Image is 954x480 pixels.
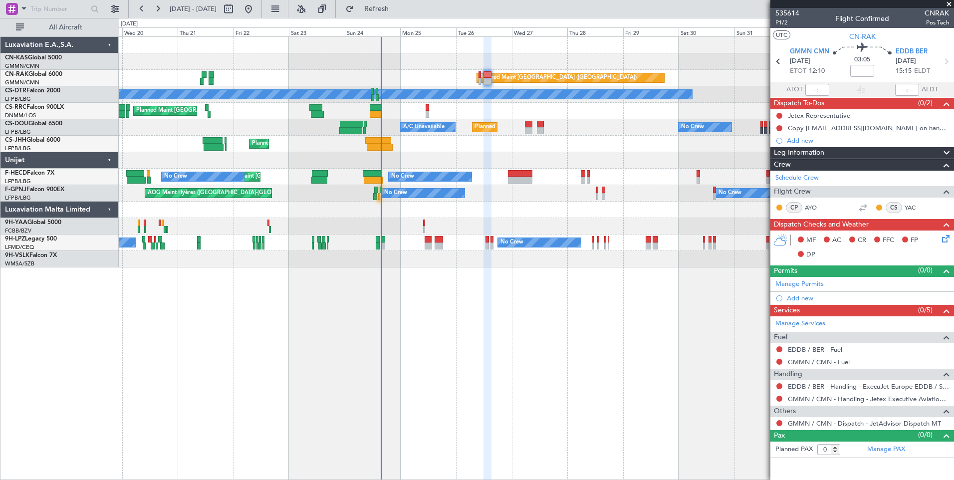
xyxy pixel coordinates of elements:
[775,8,799,18] span: 535614
[170,4,217,13] span: [DATE] - [DATE]
[252,136,409,151] div: Planned Maint [GEOGRAPHIC_DATA] ([GEOGRAPHIC_DATA])
[5,79,39,86] a: GMMN/CMN
[918,265,933,275] span: (0/0)
[734,27,790,36] div: Sun 31
[5,112,36,119] a: DNMM/LOS
[356,5,398,12] span: Refresh
[718,186,741,201] div: No Crew
[788,124,949,132] div: Copy [EMAIL_ADDRESS][DOMAIN_NAME] on handling requests
[775,279,824,289] a: Manage Permits
[5,170,27,176] span: F-HECD
[896,47,928,57] span: EDDB BER
[922,85,938,95] span: ALDT
[5,121,62,127] a: CS-DOUGlobal 6500
[809,66,825,76] span: 12:10
[867,445,905,455] a: Manage PAX
[775,18,799,27] span: P1/2
[5,194,31,202] a: LFPB/LBG
[679,27,734,36] div: Sat 30
[788,395,949,403] a: GMMN / CMN - Handling - Jetex Executive Aviation [GEOGRAPHIC_DATA] GMMN / CMN
[164,169,187,184] div: No Crew
[391,169,414,184] div: No Crew
[832,236,841,245] span: AC
[400,27,456,36] div: Mon 25
[567,27,623,36] div: Thu 28
[788,382,949,391] a: EDDB / BER - Handling - ExecuJet Europe EDDB / SXF
[384,186,407,201] div: No Crew
[456,27,512,36] div: Tue 26
[121,20,138,28] div: [DATE]
[5,55,28,61] span: CN-KAS
[479,70,637,85] div: Planned Maint [GEOGRAPHIC_DATA] ([GEOGRAPHIC_DATA])
[178,27,234,36] div: Thu 21
[345,27,401,36] div: Sun 24
[500,235,523,250] div: No Crew
[774,265,797,277] span: Permits
[5,55,62,61] a: CN-KASGlobal 5000
[886,202,902,213] div: CS
[918,305,933,315] span: (0/5)
[896,66,912,76] span: 15:15
[5,104,64,110] a: CS-RRCFalcon 900LX
[925,8,949,18] span: CNRAK
[5,187,64,193] a: F-GPNJFalcon 900EX
[774,430,785,442] span: Pax
[5,71,28,77] span: CN-RAK
[883,236,894,245] span: FFC
[918,430,933,440] span: (0/0)
[925,18,949,27] span: Pos Tech
[681,120,704,135] div: No Crew
[788,358,850,366] a: GMMN / CMN - Fuel
[849,31,876,42] span: CN-RAK
[30,1,88,16] input: Trip Number
[805,203,827,212] a: AYO
[5,62,39,70] a: GMMN/CMN
[5,220,61,226] a: 9H-YAAGlobal 5000
[806,250,815,260] span: DP
[5,252,57,258] a: 9H-VSLKFalcon 7X
[475,120,632,135] div: Planned Maint [GEOGRAPHIC_DATA] ([GEOGRAPHIC_DATA])
[788,419,941,428] a: GMMN / CMN - Dispatch - JetAdvisor Dispatch MT
[774,159,791,171] span: Crew
[790,56,810,66] span: [DATE]
[774,305,800,316] span: Services
[5,243,34,251] a: LFMD/CEQ
[911,236,918,245] span: FP
[775,445,813,455] label: Planned PAX
[341,1,401,17] button: Refresh
[858,236,866,245] span: CR
[122,27,178,36] div: Wed 20
[5,178,31,185] a: LFPB/LBG
[787,294,949,302] div: Add new
[26,24,105,31] span: All Aircraft
[289,27,345,36] div: Sat 23
[788,345,842,354] a: EDDB / BER - Fuel
[896,56,916,66] span: [DATE]
[774,147,824,159] span: Leg Information
[774,332,787,343] span: Fuel
[5,170,54,176] a: F-HECDFalcon 7X
[775,319,825,329] a: Manage Services
[786,202,802,213] div: CP
[5,236,57,242] a: 9H-LPZLegacy 500
[774,369,802,380] span: Handling
[5,95,31,103] a: LFPB/LBG
[5,88,26,94] span: CS-DTR
[774,98,824,109] span: Dispatch To-Dos
[905,203,927,212] a: YAC
[787,136,949,145] div: Add new
[790,66,806,76] span: ETOT
[5,121,28,127] span: CS-DOU
[5,137,26,143] span: CS-JHH
[5,236,25,242] span: 9H-LPZ
[773,30,790,39] button: UTC
[5,71,62,77] a: CN-RAKGlobal 6000
[788,111,850,120] div: Jetex Representative
[914,66,930,76] span: ELDT
[5,128,31,136] a: LFPB/LBG
[5,187,26,193] span: F-GPNJ
[786,85,803,95] span: ATOT
[5,227,31,235] a: FCBB/BZV
[854,55,870,65] span: 03:05
[806,236,816,245] span: MF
